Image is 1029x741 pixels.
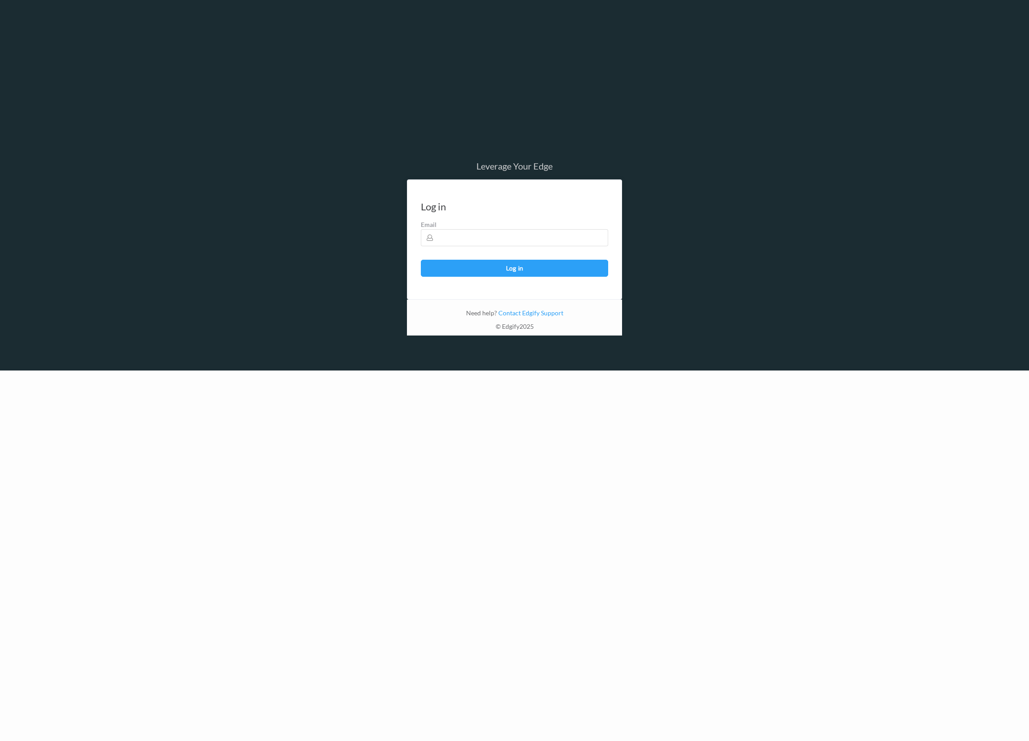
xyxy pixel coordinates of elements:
[407,161,622,170] div: Leverage Your Edge
[407,322,622,336] div: © Edgify 2025
[407,309,622,322] div: Need help?
[421,202,446,211] div: Log in
[421,220,608,229] label: Email
[421,260,608,277] button: Log in
[497,309,563,317] a: Contact Edgify Support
